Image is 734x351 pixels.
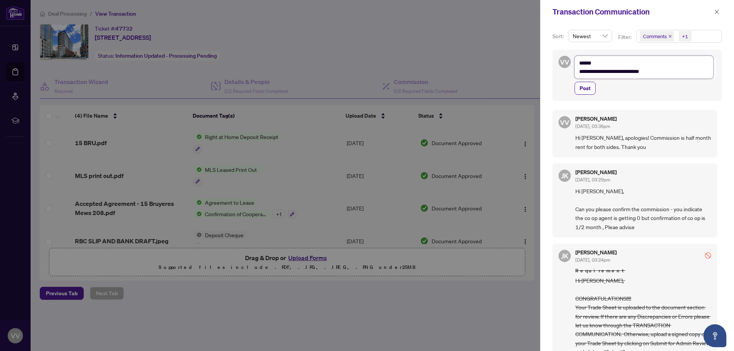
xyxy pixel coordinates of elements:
[575,187,711,231] span: Hi [PERSON_NAME], Can you please confirm the commission - you indicate the co op agent is getting...
[575,250,617,255] h5: [PERSON_NAME]
[575,82,596,95] button: Post
[705,252,711,259] span: stop
[575,257,610,263] span: [DATE], 03:24pm
[682,32,688,40] div: +1
[575,267,711,275] span: Requirement
[552,32,565,40] p: Sort:
[561,251,568,261] span: JK
[560,117,569,128] span: VV
[573,30,607,42] span: Newest
[575,133,711,151] span: Hi [PERSON_NAME], apologies! Commission is half month rent for both sides. Thank you
[561,170,568,181] span: JK
[640,31,674,42] span: Comments
[575,177,610,183] span: [DATE], 03:29pm
[618,33,633,41] p: Filter:
[575,170,617,175] h5: [PERSON_NAME]
[580,82,591,94] span: Post
[643,32,667,40] span: Comments
[552,6,712,18] div: Transaction Communication
[575,116,617,121] h5: [PERSON_NAME]
[575,123,610,129] span: [DATE], 03:36pm
[703,324,726,347] button: Open asap
[714,9,719,15] span: close
[560,57,569,67] span: VV
[668,34,672,38] span: close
